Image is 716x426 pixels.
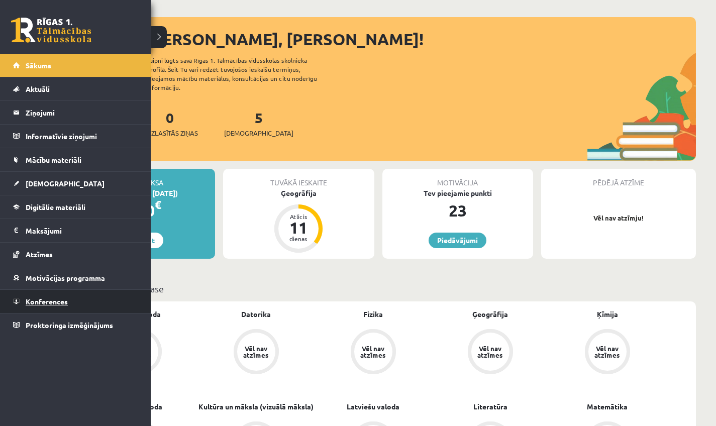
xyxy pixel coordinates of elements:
a: Latviešu valoda [347,401,399,412]
a: [DEMOGRAPHIC_DATA] [13,172,138,195]
a: Konferences [13,290,138,313]
a: Kultūra un māksla (vizuālā māksla) [198,401,314,412]
div: Tev pieejamie punkti [382,188,533,198]
legend: Informatīvie ziņojumi [26,125,138,148]
a: Ģeogrāfija Atlicis 11 dienas [223,188,374,254]
a: Datorika [241,309,271,319]
div: dienas [283,236,314,242]
p: Mācību plāns 10.a2 klase [64,282,692,295]
legend: Ziņojumi [26,101,138,124]
span: Proktoringa izmēģinājums [26,321,113,330]
span: Atzīmes [26,250,53,259]
a: Digitālie materiāli [13,195,138,219]
div: Motivācija [382,169,533,188]
a: Vēl nav atzīmes [432,329,549,376]
a: Literatūra [473,401,507,412]
div: 11 [283,220,314,236]
a: Mācību materiāli [13,148,138,171]
a: Piedāvājumi [429,233,486,248]
a: Ķīmija [597,309,618,319]
span: Digitālie materiāli [26,202,85,211]
a: Vēl nav atzīmes [549,329,666,376]
a: Ģeogrāfija [472,309,508,319]
div: Vēl nav atzīmes [476,345,504,358]
a: Matemātika [587,401,628,412]
div: 23 [382,198,533,223]
a: Atzīmes [13,243,138,266]
span: Mācību materiāli [26,155,81,164]
span: [DEMOGRAPHIC_DATA] [26,179,105,188]
a: Rīgas 1. Tālmācības vidusskola [11,18,91,43]
span: Aktuāli [26,84,50,93]
p: Vēl nav atzīmju! [546,213,691,223]
a: Vēl nav atzīmes [197,329,315,376]
a: Fizika [363,309,383,319]
a: 0Neizlasītās ziņas [142,109,198,138]
span: Motivācijas programma [26,273,105,282]
div: Vēl nav atzīmes [242,345,270,358]
span: Neizlasītās ziņas [142,128,198,138]
span: € [155,197,161,212]
a: Maksājumi [13,219,138,242]
div: Atlicis [283,214,314,220]
a: 5[DEMOGRAPHIC_DATA] [224,109,293,138]
div: Vēl nav atzīmes [359,345,387,358]
div: Pēdējā atzīme [541,169,696,188]
a: Vēl nav atzīmes [315,329,432,376]
a: Informatīvie ziņojumi [13,125,138,148]
span: Konferences [26,297,68,306]
div: Ģeogrāfija [223,188,374,198]
a: Motivācijas programma [13,266,138,289]
a: Sākums [13,54,138,77]
a: Proktoringa izmēģinājums [13,313,138,337]
a: Aktuāli [13,77,138,100]
div: Laipni lūgts savā Rīgas 1. Tālmācības vidusskolas skolnieka profilā. Šeit Tu vari redzēt tuvojošo... [147,56,335,92]
div: [PERSON_NAME], [PERSON_NAME]! [146,27,696,51]
legend: Maksājumi [26,219,138,242]
span: Sākums [26,61,51,70]
div: Tuvākā ieskaite [223,169,374,188]
div: Vēl nav atzīmes [593,345,622,358]
a: Ziņojumi [13,101,138,124]
span: [DEMOGRAPHIC_DATA] [224,128,293,138]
